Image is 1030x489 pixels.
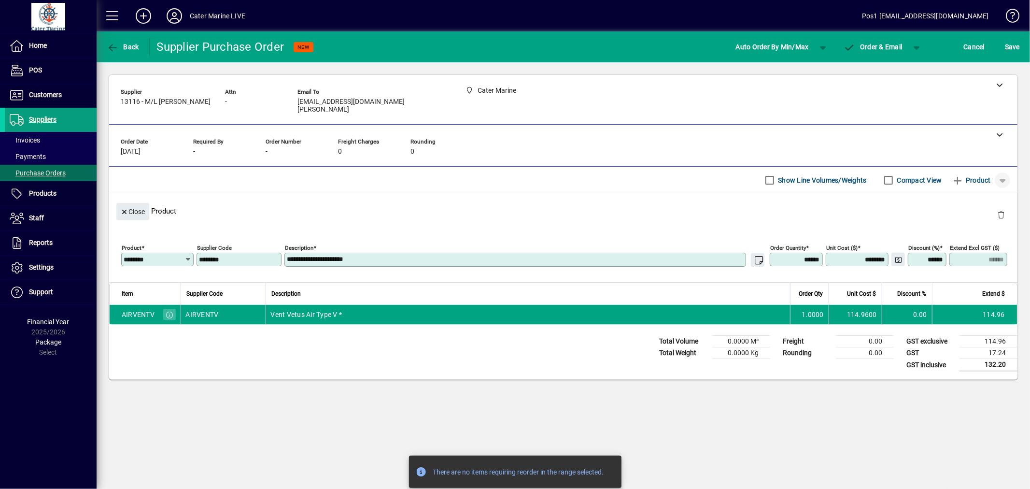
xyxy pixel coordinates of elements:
span: Home [29,42,47,49]
a: Products [5,182,97,206]
span: ave [1005,39,1020,55]
mat-label: Product [122,244,141,251]
label: Show Line Volumes/Weights [776,175,867,185]
span: - [225,98,227,106]
span: Reports [29,239,53,246]
mat-label: Extend excl GST ($) [950,244,1000,251]
span: Payments [10,153,46,160]
button: Change Price Levels [891,253,905,266]
span: Order & Email [844,43,903,51]
span: Customers [29,91,62,99]
span: Settings [29,263,54,271]
button: Profile [159,7,190,25]
span: Staff [29,214,44,222]
a: Support [5,280,97,304]
td: 0.00 [836,347,894,359]
button: Product [947,172,996,189]
td: 0.00 [882,305,932,324]
td: 0.0000 M³ [712,336,770,347]
div: Supplier Purchase Order [157,39,284,55]
td: GST exclusive [902,336,959,347]
td: 114.9600 [829,305,882,324]
td: Freight [778,336,836,347]
a: Payments [5,148,97,165]
span: Extend $ [982,288,1005,299]
td: 132.20 [959,359,1017,371]
a: Knowledge Base [999,2,1018,33]
span: Product [952,173,991,188]
button: Delete [989,203,1013,226]
button: Add [128,7,159,25]
button: Cancel [961,38,988,56]
span: Suppliers [29,115,56,123]
span: Item [122,288,133,299]
td: Total Volume [654,336,712,347]
td: AIRVENTV [181,305,266,324]
span: Purchase Orders [10,169,66,177]
span: Support [29,288,53,296]
mat-label: Description [285,244,313,251]
div: AIRVENTV [122,310,155,319]
button: Close [116,203,149,220]
div: Product [109,193,1017,229]
span: Discount % [897,288,926,299]
mat-label: Order Quantity [770,244,806,251]
span: S [1005,43,1009,51]
span: Description [272,288,301,299]
span: Financial Year [28,318,70,326]
span: 0 [338,148,342,156]
a: Customers [5,83,97,107]
span: - [266,148,268,156]
a: Reports [5,231,97,255]
td: 114.96 [932,305,1017,324]
td: Total Weight [654,347,712,359]
span: Products [29,189,56,197]
button: Save [1002,38,1022,56]
span: Supplier Code [187,288,223,299]
span: 13116 - M/L [PERSON_NAME] [121,98,211,106]
span: Close [120,204,145,220]
app-page-header-button: Back [97,38,150,56]
span: Vent Vetus Air Type V * [271,310,342,319]
mat-label: Supplier Code [197,244,232,251]
button: Back [104,38,141,56]
a: Invoices [5,132,97,148]
span: [EMAIL_ADDRESS][DOMAIN_NAME][PERSON_NAME] [297,98,442,114]
span: NEW [297,44,310,50]
mat-label: Discount (%) [908,244,940,251]
a: Settings [5,256,97,280]
span: Auto Order By Min/Max [736,39,809,55]
span: - [193,148,195,156]
div: Pos1 [EMAIL_ADDRESS][DOMAIN_NAME] [862,8,989,24]
div: There are no items requiring reorder in the range selected. [433,467,604,479]
span: [DATE] [121,148,141,156]
span: Order Qty [799,288,823,299]
td: 114.96 [959,336,1017,347]
span: Back [107,43,139,51]
a: Purchase Orders [5,165,97,181]
span: Invoices [10,136,40,144]
td: Rounding [778,347,836,359]
td: GST inclusive [902,359,959,371]
label: Compact View [895,175,942,185]
a: Staff [5,206,97,230]
td: GST [902,347,959,359]
span: Package [35,338,61,346]
button: Auto Order By Min/Max [731,38,814,56]
span: Cancel [964,39,985,55]
button: Order & Email [839,38,907,56]
td: 0.0000 Kg [712,347,770,359]
mat-label: Unit Cost ($) [826,244,858,251]
app-page-header-button: Delete [989,210,1013,219]
a: Home [5,34,97,58]
span: 0 [410,148,414,156]
td: 17.24 [959,347,1017,359]
span: POS [29,66,42,74]
div: Cater Marine LIVE [190,8,245,24]
app-page-header-button: Close [114,207,152,216]
a: POS [5,58,97,83]
td: 0.00 [836,336,894,347]
span: Unit Cost $ [847,288,876,299]
td: 1.0000 [790,305,829,324]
